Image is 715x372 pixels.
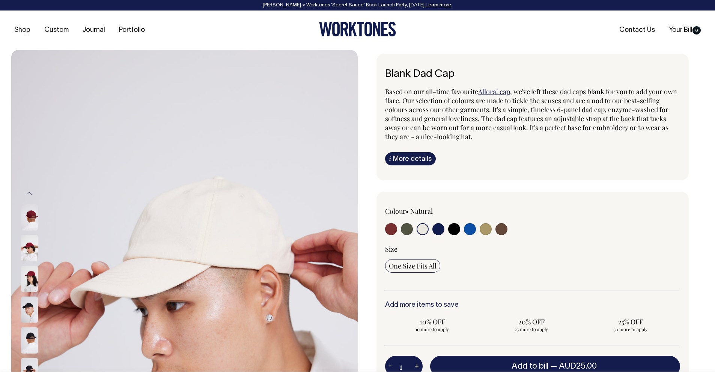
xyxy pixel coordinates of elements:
[478,87,510,96] a: Allora! cap
[21,204,38,230] img: burgundy
[426,3,451,7] a: Learn more
[41,24,72,36] a: Custom
[21,296,38,322] img: black
[410,207,433,216] label: Natural
[24,185,35,202] button: Previous
[385,87,478,96] span: Based on our all-time favourite
[385,244,680,253] div: Size
[692,26,701,34] span: 0
[406,207,409,216] span: •
[8,3,707,8] div: [PERSON_NAME] × Worktones ‘Secret Sauce’ Book Launch Party, [DATE]. .
[666,24,704,36] a: Your Bill0
[559,363,597,370] span: AUD25.00
[389,261,437,270] span: One Size Fits All
[550,363,599,370] span: —
[488,317,575,326] span: 20% OFF
[488,326,575,332] span: 25 more to apply
[587,326,674,332] span: 50 more to apply
[21,235,38,261] img: burgundy
[21,327,38,353] img: black
[385,152,436,165] a: iMore details
[80,24,108,36] a: Journal
[21,265,38,292] img: burgundy
[385,207,503,216] div: Colour
[116,24,148,36] a: Portfolio
[616,24,658,36] a: Contact Us
[385,315,480,334] input: 10% OFF 10 more to apply
[385,301,680,309] h6: Add more items to save
[385,259,440,273] input: One Size Fits All
[385,69,680,80] h1: Blank Dad Cap
[389,154,391,162] span: i
[587,317,674,326] span: 25% OFF
[389,326,476,332] span: 10 more to apply
[11,24,33,36] a: Shop
[389,317,476,326] span: 10% OFF
[512,363,548,370] span: Add to bill
[385,87,677,141] span: , we've left these dad caps blank for you to add your own flare. Our selection of colours are mad...
[484,315,579,334] input: 20% OFF 25 more to apply
[583,315,678,334] input: 25% OFF 50 more to apply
